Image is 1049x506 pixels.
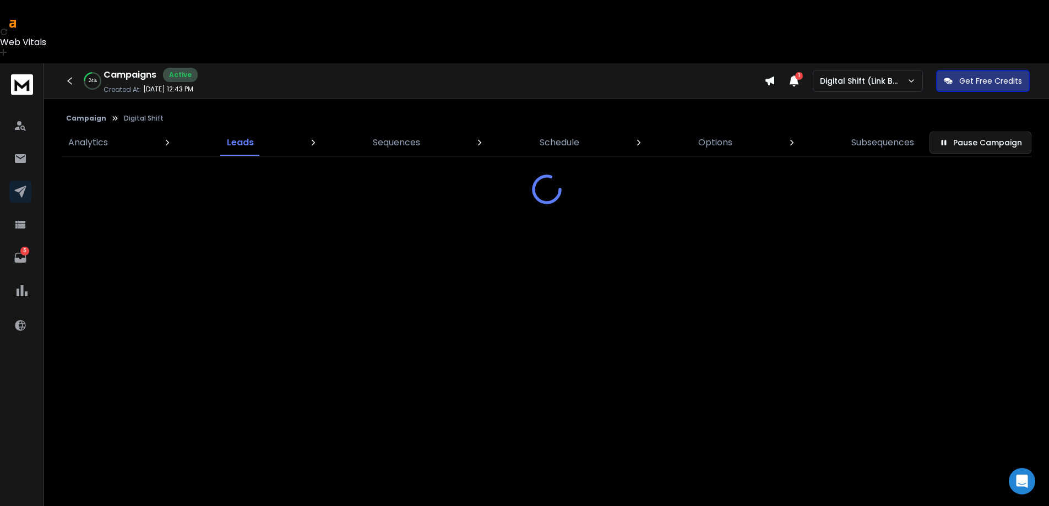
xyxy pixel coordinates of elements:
[851,136,914,149] p: Subsequences
[11,74,33,95] img: logo
[936,70,1030,92] button: Get Free Credits
[692,129,739,156] a: Options
[930,132,1031,154] button: Pause Campaign
[9,247,31,269] a: 5
[1009,468,1035,494] div: Open Intercom Messenger
[68,136,108,149] p: Analytics
[540,136,579,149] p: Schedule
[66,114,106,123] button: Campaign
[533,129,586,156] a: Schedule
[795,72,803,80] span: 1
[820,75,907,86] p: Digital Shift (Link Building)
[220,129,260,156] a: Leads
[104,85,141,94] p: Created At:
[20,247,29,255] p: 5
[366,129,427,156] a: Sequences
[163,68,198,82] div: Active
[104,68,156,81] h1: Campaigns
[143,85,193,94] p: [DATE] 12:43 PM
[698,136,732,149] p: Options
[373,136,420,149] p: Sequences
[124,114,164,123] p: Digital Shift
[959,75,1022,86] p: Get Free Credits
[227,136,254,149] p: Leads
[89,78,97,84] p: 24 %
[845,129,921,156] a: Subsequences
[62,129,115,156] a: Analytics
